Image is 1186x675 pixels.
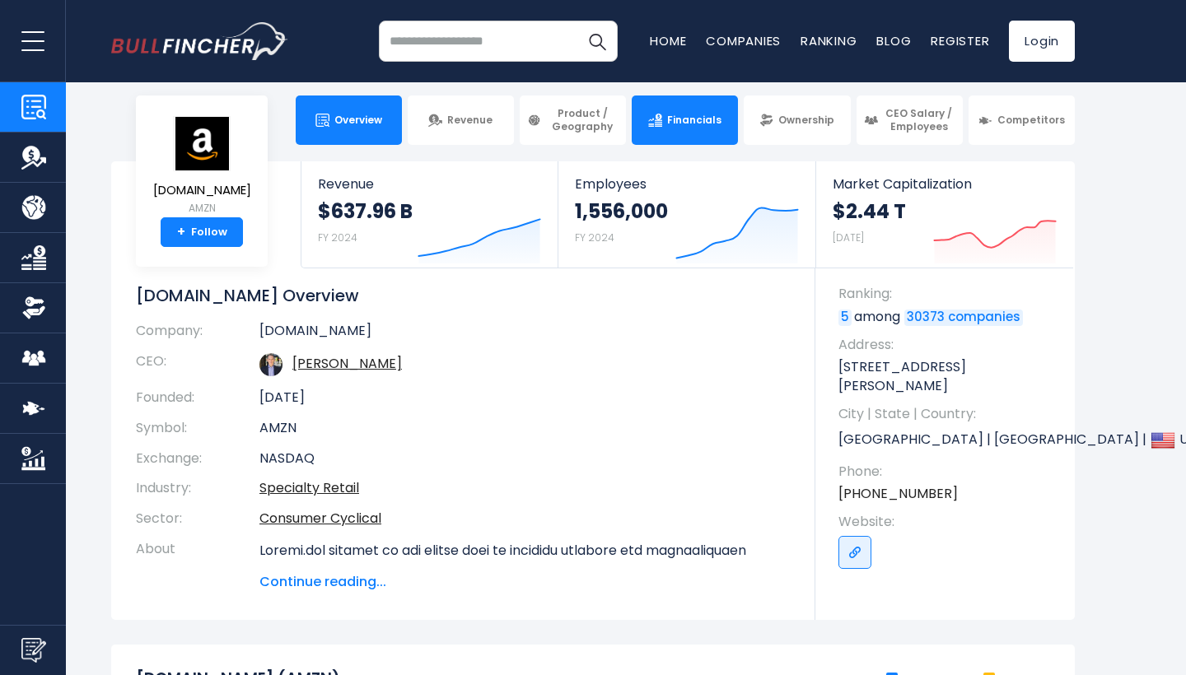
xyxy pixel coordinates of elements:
[883,107,955,133] span: CEO Salary / Employees
[408,95,514,145] a: Revenue
[136,323,259,347] th: Company:
[969,95,1075,145] a: Competitors
[816,161,1073,268] a: Market Capitalization $2.44 T [DATE]
[801,32,857,49] a: Ranking
[259,353,282,376] img: andy-jassy.jpg
[259,413,791,444] td: AMZN
[833,230,864,244] small: [DATE]
[259,444,791,474] td: NASDAQ
[838,310,852,326] a: 5
[575,230,614,244] small: FY 2024
[296,95,402,145] a: Overview
[667,114,721,127] span: Financials
[520,95,626,145] a: Product / Geography
[259,478,359,497] a: Specialty Retail
[111,22,288,60] img: bullfincher logo
[259,323,791,347] td: [DOMAIN_NAME]
[838,513,1058,531] span: Website:
[153,184,251,198] span: [DOMAIN_NAME]
[838,485,958,503] a: [PHONE_NUMBER]
[575,176,798,192] span: Employees
[318,198,413,224] strong: $637.96 B
[838,285,1058,303] span: Ranking:
[1009,21,1075,62] a: Login
[575,198,668,224] strong: 1,556,000
[21,296,46,320] img: Ownership
[136,534,259,592] th: About
[259,572,791,592] span: Continue reading...
[136,383,259,413] th: Founded:
[447,114,493,127] span: Revenue
[558,161,815,268] a: Employees 1,556,000 FY 2024
[136,473,259,504] th: Industry:
[301,161,558,268] a: Revenue $637.96 B FY 2024
[838,358,1058,395] p: [STREET_ADDRESS][PERSON_NAME]
[577,21,618,62] button: Search
[838,428,1058,453] p: [GEOGRAPHIC_DATA] | [GEOGRAPHIC_DATA] | US
[838,336,1058,354] span: Address:
[650,32,686,49] a: Home
[259,509,381,528] a: Consumer Cyclical
[833,198,906,224] strong: $2.44 T
[744,95,850,145] a: Ownership
[318,176,541,192] span: Revenue
[857,95,963,145] a: CEO Salary / Employees
[153,201,251,216] small: AMZN
[292,354,402,373] a: ceo
[838,405,1058,423] span: City | State | Country:
[876,32,911,49] a: Blog
[136,444,259,474] th: Exchange:
[632,95,738,145] a: Financials
[838,308,1058,326] p: among
[136,285,791,306] h1: [DOMAIN_NAME] Overview
[931,32,989,49] a: Register
[177,225,185,240] strong: +
[318,230,357,244] small: FY 2024
[838,536,871,569] a: Go to link
[334,114,382,127] span: Overview
[136,347,259,383] th: CEO:
[111,22,288,60] a: Go to homepage
[259,383,791,413] td: [DATE]
[778,114,834,127] span: Ownership
[152,115,252,218] a: [DOMAIN_NAME] AMZN
[997,114,1065,127] span: Competitors
[833,176,1057,192] span: Market Capitalization
[161,217,243,247] a: +Follow
[546,107,619,133] span: Product / Geography
[136,413,259,444] th: Symbol:
[904,310,1023,326] a: 30373 companies
[136,504,259,534] th: Sector:
[706,32,781,49] a: Companies
[838,463,1058,481] span: Phone:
